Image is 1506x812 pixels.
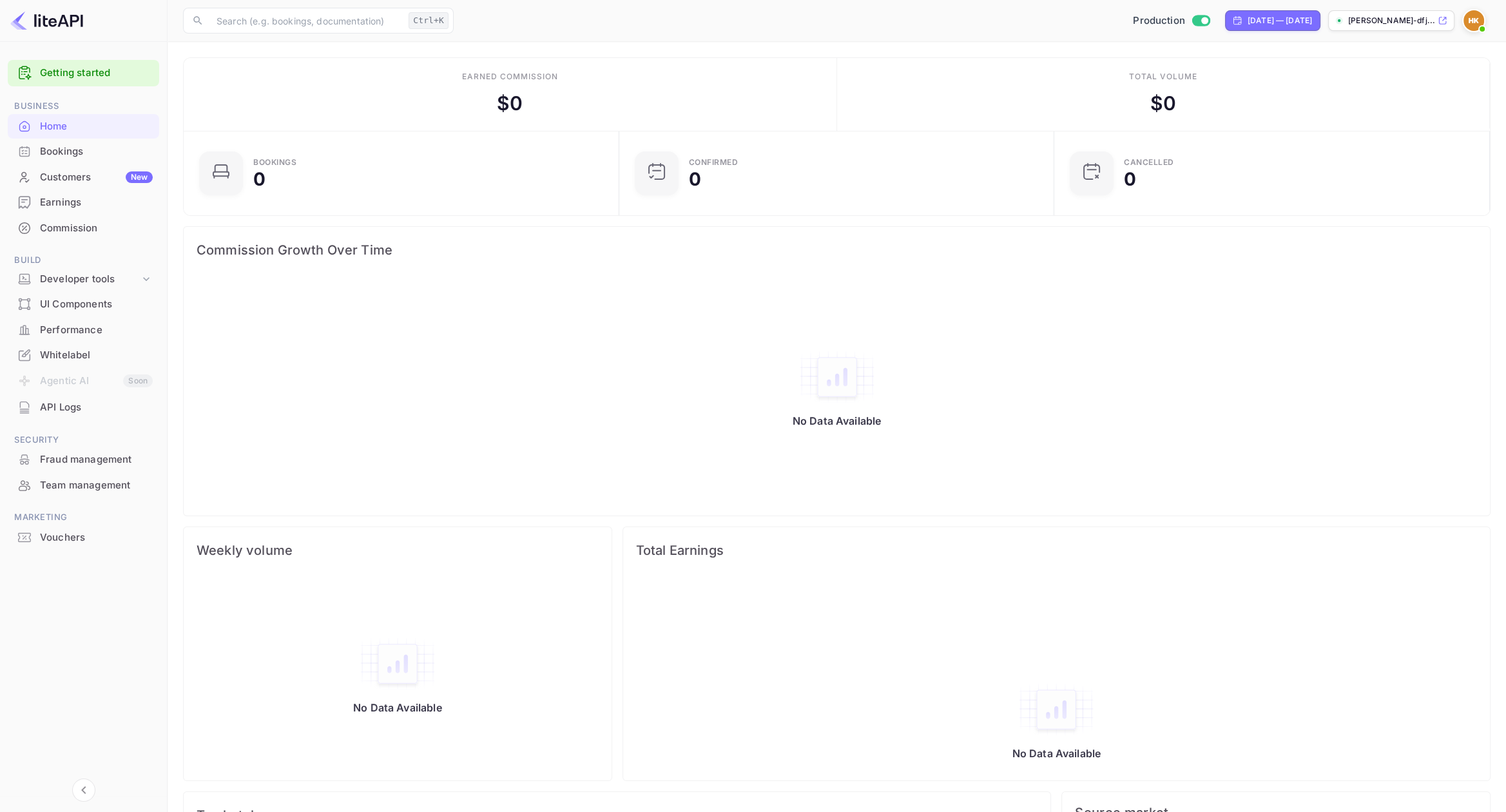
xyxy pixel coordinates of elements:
[253,159,296,166] div: Bookings
[689,170,701,188] div: 0
[353,701,442,714] p: No Data Available
[1124,159,1174,166] div: CANCELLED
[689,159,739,166] div: Confirmed
[40,297,153,312] div: UI Components
[462,71,557,82] div: Earned commission
[40,170,153,185] div: Customers
[40,530,153,545] div: Vouchers
[1128,14,1215,28] div: Switch to Sandbox mode
[1133,14,1185,28] span: Production
[8,433,159,447] span: Security
[8,139,159,163] a: Bookings
[1348,15,1435,26] p: [PERSON_NAME]-dfj...
[8,216,159,240] a: Commission
[197,540,599,561] span: Weekly volume
[793,414,882,427] p: No Data Available
[1012,747,1101,760] p: No Data Available
[126,171,153,183] div: New
[636,540,1477,561] span: Total Earnings
[8,525,159,549] a: Vouchers
[40,348,153,363] div: Whitelabel
[72,778,95,802] button: Collapse navigation
[40,221,153,236] div: Commission
[10,10,83,31] img: LiteAPI logo
[8,447,159,472] div: Fraud management
[8,99,159,113] span: Business
[359,637,436,691] img: empty-state-table2.svg
[209,8,403,34] input: Search (e.g. bookings, documentation)
[8,292,159,316] a: UI Components
[8,114,159,139] div: Home
[8,318,159,343] div: Performance
[8,473,159,497] a: Team management
[497,89,523,118] div: $ 0
[409,12,449,29] div: Ctrl+K
[8,395,159,419] a: API Logs
[8,216,159,241] div: Commission
[1463,10,1484,31] img: Herbert Krauleidis
[8,343,159,368] div: Whitelabel
[40,452,153,467] div: Fraud management
[8,190,159,214] a: Earnings
[40,66,153,81] a: Getting started
[1150,89,1176,118] div: $ 0
[798,350,876,404] img: empty-state-table2.svg
[40,272,140,287] div: Developer tools
[40,195,153,210] div: Earnings
[8,165,159,190] div: CustomersNew
[8,139,159,164] div: Bookings
[8,395,159,420] div: API Logs
[8,343,159,367] a: Whitelabel
[8,114,159,138] a: Home
[1248,15,1312,26] div: [DATE] — [DATE]
[40,400,153,415] div: API Logs
[40,144,153,159] div: Bookings
[8,268,159,291] div: Developer tools
[40,478,153,493] div: Team management
[1124,170,1136,188] div: 0
[40,323,153,338] div: Performance
[8,447,159,471] a: Fraud management
[1225,10,1320,31] div: Click to change the date range period
[8,190,159,215] div: Earnings
[8,292,159,317] div: UI Components
[1018,682,1095,737] img: empty-state-table2.svg
[197,240,1477,260] span: Commission Growth Over Time
[253,170,265,188] div: 0
[8,473,159,498] div: Team management
[1128,71,1197,82] div: Total volume
[8,318,159,342] a: Performance
[8,253,159,267] span: Build
[40,119,153,134] div: Home
[8,165,159,189] a: CustomersNew
[8,525,159,550] div: Vouchers
[8,510,159,525] span: Marketing
[8,60,159,86] div: Getting started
